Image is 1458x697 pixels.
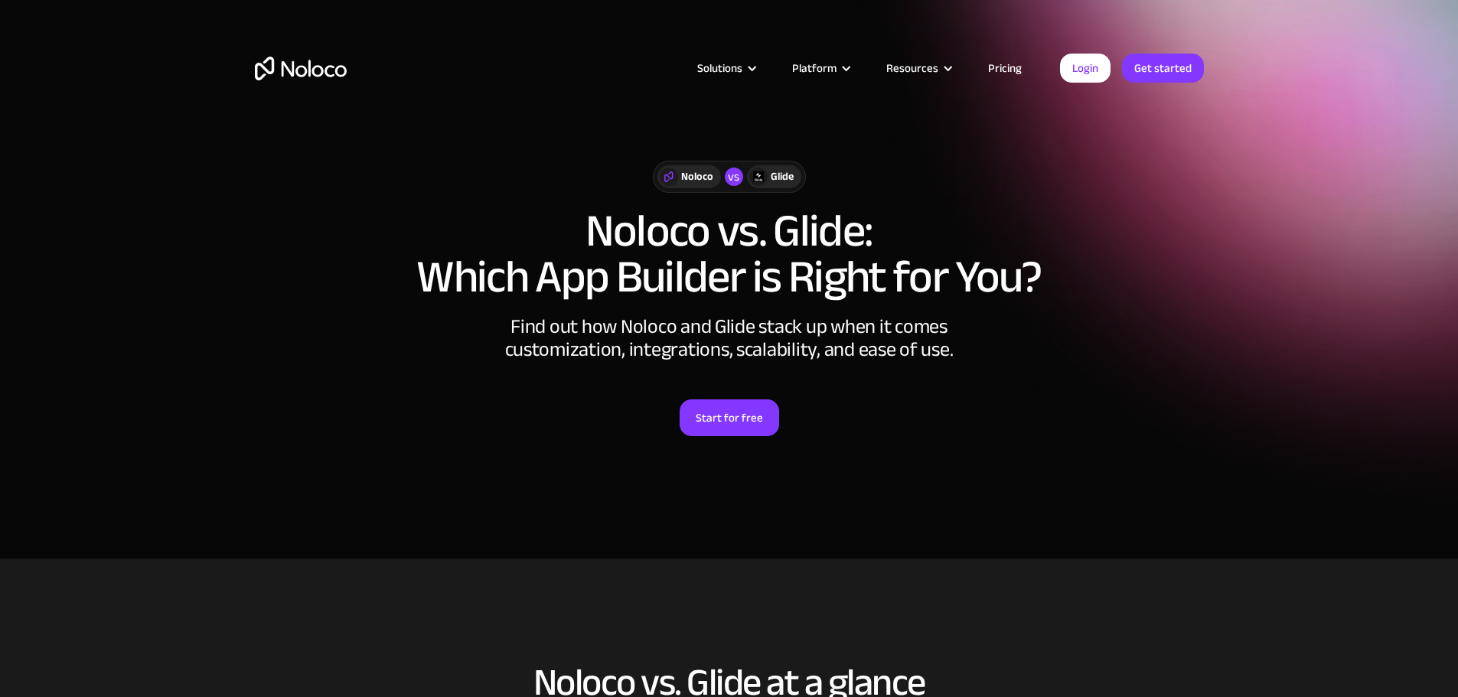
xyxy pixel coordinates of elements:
[867,58,969,78] div: Resources
[255,208,1204,300] h1: Noloco vs. Glide: Which App Builder is Right for You?
[697,58,742,78] div: Solutions
[886,58,938,78] div: Resources
[500,315,959,361] div: Find out how Noloco and Glide stack up when it comes customization, integrations, scalability, an...
[773,58,867,78] div: Platform
[1122,54,1204,83] a: Get started
[771,168,794,185] div: Glide
[1060,54,1111,83] a: Login
[680,399,779,436] a: Start for free
[678,58,773,78] div: Solutions
[681,168,713,185] div: Noloco
[792,58,837,78] div: Platform
[969,58,1041,78] a: Pricing
[725,168,743,186] div: vs
[255,57,347,80] a: home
